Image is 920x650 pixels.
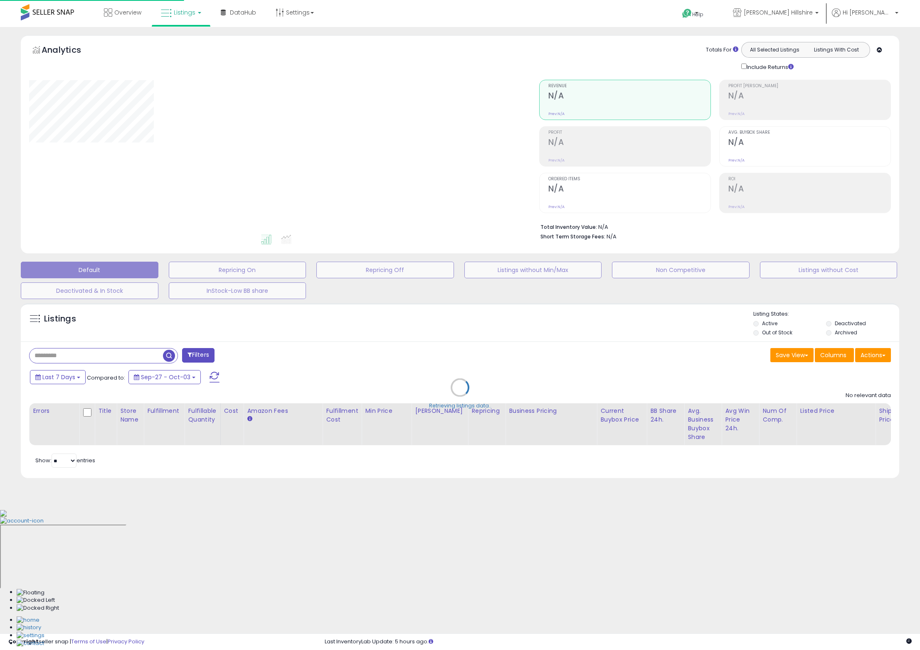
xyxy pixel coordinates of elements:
[548,204,565,209] small: Prev: N/A
[548,177,710,182] span: Ordered Items
[832,8,898,27] a: Hi [PERSON_NAME]
[17,632,44,640] img: Settings
[169,262,306,278] button: Repricing On
[728,204,745,209] small: Prev: N/A
[114,8,141,17] span: Overview
[805,44,867,55] button: Listings With Cost
[735,62,804,71] div: Include Returns
[429,402,491,410] div: Retrieving listings data..
[548,130,710,135] span: Profit
[728,84,890,88] span: Profit [PERSON_NAME]
[728,158,745,163] small: Prev: N/A
[230,8,256,17] span: DataHub
[548,111,565,116] small: Prev: N/A
[728,130,890,135] span: Avg. Buybox Share
[843,8,893,17] span: Hi [PERSON_NAME]
[540,221,885,231] li: N/A
[17,624,41,632] img: History
[548,184,710,195] h2: N/A
[540,233,605,240] b: Short Term Storage Fees:
[174,8,195,17] span: Listings
[548,84,710,88] span: Revenue
[169,282,306,299] button: InStock-Low BB share
[676,2,720,27] a: Help
[464,262,602,278] button: Listings without Min/Max
[728,137,890,149] h2: N/A
[744,8,813,17] span: [PERSON_NAME] Hillshire
[548,137,710,149] h2: N/A
[17,640,44,648] img: Contact
[728,111,745,116] small: Prev: N/A
[728,184,890,195] h2: N/A
[692,11,703,18] span: Help
[17,604,59,612] img: Docked Right
[744,44,806,55] button: All Selected Listings
[17,596,55,604] img: Docked Left
[17,589,44,597] img: Floating
[607,233,617,240] span: N/A
[612,262,750,278] button: Non Competitive
[728,91,890,102] h2: N/A
[548,158,565,163] small: Prev: N/A
[548,91,710,102] h2: N/A
[42,44,97,58] h5: Analytics
[682,8,692,19] i: Get Help
[728,177,890,182] span: ROI
[316,262,454,278] button: Repricing Off
[21,282,158,299] button: Deactivated & In Stock
[17,616,39,624] img: Home
[706,46,738,54] div: Totals For
[540,223,597,231] b: Total Inventory Value:
[760,262,898,278] button: Listings without Cost
[21,262,158,278] button: Default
